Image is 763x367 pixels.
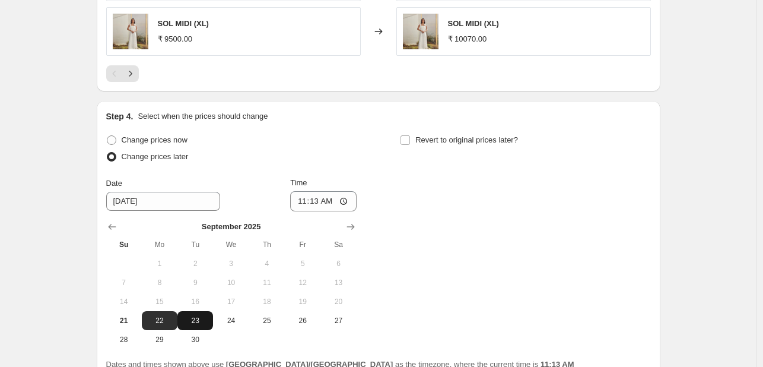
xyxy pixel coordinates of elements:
[177,292,213,311] button: Tuesday September 16 2025
[325,259,351,268] span: 6
[448,33,487,45] div: ₹ 10070.00
[290,297,316,306] span: 19
[177,254,213,273] button: Tuesday September 2 2025
[111,240,137,249] span: Su
[290,316,316,325] span: 26
[249,254,285,273] button: Thursday September 4 2025
[158,19,209,28] span: SOL MIDI (XL)
[249,311,285,330] button: Thursday September 25 2025
[254,316,280,325] span: 25
[285,235,320,254] th: Friday
[106,273,142,292] button: Sunday September 7 2025
[218,259,244,268] span: 3
[213,311,249,330] button: Wednesday September 24 2025
[111,278,137,287] span: 7
[218,278,244,287] span: 10
[285,311,320,330] button: Friday September 26 2025
[254,259,280,268] span: 4
[320,292,356,311] button: Saturday September 20 2025
[249,235,285,254] th: Thursday
[147,278,173,287] span: 8
[320,311,356,330] button: Saturday September 27 2025
[254,278,280,287] span: 11
[111,297,137,306] span: 14
[106,110,133,122] h2: Step 4.
[147,240,173,249] span: Mo
[106,65,139,82] nav: Pagination
[290,178,307,187] span: Time
[254,240,280,249] span: Th
[142,292,177,311] button: Monday September 15 2025
[213,235,249,254] th: Wednesday
[142,254,177,273] button: Monday September 1 2025
[106,330,142,349] button: Sunday September 28 2025
[177,235,213,254] th: Tuesday
[254,297,280,306] span: 18
[218,240,244,249] span: We
[320,254,356,273] button: Saturday September 6 2025
[177,273,213,292] button: Tuesday September 9 2025
[106,192,220,211] input: 9/21/2025
[182,316,208,325] span: 23
[104,219,120,235] button: Show previous month, August 2025
[106,292,142,311] button: Sunday September 14 2025
[182,278,208,287] span: 9
[142,273,177,292] button: Monday September 8 2025
[218,316,244,325] span: 24
[106,179,122,188] span: Date
[342,219,359,235] button: Show next month, October 2025
[106,311,142,330] button: Today Sunday September 21 2025
[218,297,244,306] span: 17
[106,235,142,254] th: Sunday
[320,235,356,254] th: Saturday
[147,259,173,268] span: 1
[325,297,351,306] span: 20
[177,311,213,330] button: Tuesday September 23 2025
[142,235,177,254] th: Monday
[122,65,139,82] button: Next
[147,316,173,325] span: 22
[182,297,208,306] span: 16
[249,273,285,292] button: Thursday September 11 2025
[285,254,320,273] button: Friday September 5 2025
[290,278,316,287] span: 12
[113,14,148,49] img: Araish-0850copy_80x.jpg
[285,273,320,292] button: Friday September 12 2025
[182,259,208,268] span: 2
[111,316,137,325] span: 21
[213,254,249,273] button: Wednesday September 3 2025
[403,14,438,49] img: Araish-0850copy_80x.jpg
[213,292,249,311] button: Wednesday September 17 2025
[142,311,177,330] button: Monday September 22 2025
[448,19,499,28] span: SOL MIDI (XL)
[111,335,137,344] span: 28
[182,240,208,249] span: Tu
[320,273,356,292] button: Saturday September 13 2025
[290,240,316,249] span: Fr
[285,292,320,311] button: Friday September 19 2025
[290,191,357,211] input: 12:00
[290,259,316,268] span: 5
[158,33,193,45] div: ₹ 9500.00
[249,292,285,311] button: Thursday September 18 2025
[325,278,351,287] span: 13
[147,335,173,344] span: 29
[177,330,213,349] button: Tuesday September 30 2025
[147,297,173,306] span: 15
[325,316,351,325] span: 27
[325,240,351,249] span: Sa
[213,273,249,292] button: Wednesday September 10 2025
[122,152,189,161] span: Change prices later
[122,135,187,144] span: Change prices now
[415,135,518,144] span: Revert to original prices later?
[142,330,177,349] button: Monday September 29 2025
[182,335,208,344] span: 30
[138,110,268,122] p: Select when the prices should change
